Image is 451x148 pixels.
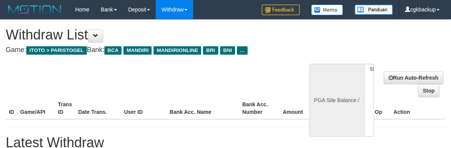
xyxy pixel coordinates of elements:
[123,46,152,55] span: MANDIRI
[390,98,445,119] th: Action
[237,46,247,55] span: ...
[311,5,343,15] img: Button%20Memo.svg
[104,46,122,55] span: BCA
[220,46,235,55] span: BNI
[418,84,440,97] a: Stop
[372,98,390,119] th: Op
[309,64,364,137] div: PGA Site Balance /
[55,98,75,119] th: Trans ID
[26,46,87,55] span: ITOTO > PARISTOGEL
[6,27,293,43] h1: Withdraw List
[167,98,239,119] th: Bank Acc. Name
[6,98,17,119] th: ID
[277,98,314,119] th: Amount
[203,46,218,55] span: BRI
[75,98,121,119] th: Date Trans.
[17,98,55,119] th: Game/API
[6,4,64,15] img: MOTION_logo.png
[384,71,443,84] a: Run Auto-Refresh
[239,98,277,119] th: Bank Acc. Number
[355,5,393,15] img: panduan.png
[262,5,300,15] img: Feedback.jpg
[154,46,201,55] span: MANDIRIONLINE
[121,98,167,119] th: User ID
[6,46,293,54] h4: Game: Bank:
